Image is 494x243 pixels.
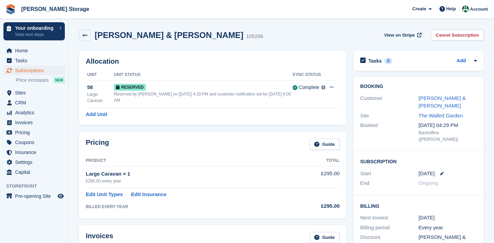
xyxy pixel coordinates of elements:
div: £295.00 every year [86,178,292,184]
th: Unit Status [114,69,293,80]
a: The Walled Garden [419,113,463,118]
div: Next invoice [360,214,419,222]
span: Pricing [15,128,56,137]
h2: Tasks [368,58,382,64]
div: Large Caravan × 1 [86,170,292,178]
div: Every year [419,224,477,232]
span: Help [446,5,456,12]
span: Pre-opening Site [15,191,56,201]
a: menu [3,66,65,75]
th: Product [86,155,292,166]
span: Subscriptions [15,66,56,75]
h2: Allocation [86,57,340,65]
a: menu [3,56,65,65]
span: Sites [15,88,56,98]
span: CRM [15,98,56,107]
a: menu [3,191,65,201]
div: Billing period [360,224,419,232]
a: Your onboarding View next steps [3,22,65,40]
a: menu [3,98,65,107]
img: Nicholas Pain [462,5,469,12]
a: menu [3,148,65,157]
div: Reserved by [PERSON_NAME] on [DATE] 4:29 PM and customer notification set for [DATE] 6:00 AM. [114,91,293,103]
span: Reserved [114,84,146,91]
h2: Booking [360,84,477,89]
a: [PERSON_NAME] & [PERSON_NAME] [419,95,466,109]
span: Analytics [15,108,56,117]
a: menu [3,88,65,98]
span: Account [470,6,488,13]
h2: [PERSON_NAME] & [PERSON_NAME] [95,30,243,40]
div: End [360,179,419,187]
h2: Subscription [360,158,477,165]
span: Invoices [15,118,56,127]
a: Cancel Subscription [431,29,484,41]
div: 0 [385,58,392,64]
div: Backoffice ([PERSON_NAME]) [419,129,477,143]
span: Tasks [15,56,56,65]
div: £295.00 [292,202,340,210]
span: Create [412,5,426,12]
h2: Billing [360,202,477,209]
a: Add Unit [86,111,107,118]
a: [PERSON_NAME] Storage [19,3,92,15]
span: Settings [15,157,56,167]
a: Edit Insurance [131,191,166,199]
a: View on Stripe [381,29,423,41]
div: Complete [299,84,319,91]
div: Start [360,170,419,178]
a: Edit Unit Types [86,191,123,199]
span: Insurance [15,148,56,157]
h2: Pricing [86,139,109,150]
span: View on Stripe [384,32,415,39]
time: 2025-10-01 00:00:00 UTC [419,170,435,178]
div: Customer [360,94,419,110]
th: Total [292,155,340,166]
div: 105296 [246,33,263,40]
a: Price increases NEW [16,76,65,84]
a: Guide [309,139,340,150]
a: Add [457,57,466,65]
td: £295.00 [292,166,340,188]
span: Coupons [15,138,56,147]
a: menu [3,157,65,167]
div: 58 [87,84,114,91]
div: Booked [360,121,419,143]
a: Preview store [57,192,65,200]
div: [DATE] 04:29 PM [419,121,477,129]
img: stora-icon-8386f47178a22dfd0bd8f6a31ec36ba5ce8667c1dd55bd0f319d3a0aa187defe.svg [5,4,16,14]
a: menu [3,138,65,147]
th: Unit [86,69,114,80]
span: Ongoing [419,180,438,186]
div: [DATE] [419,214,477,222]
th: Sync Status [293,69,325,80]
div: Site [360,112,419,120]
a: menu [3,128,65,137]
span: Capital [15,167,56,177]
a: menu [3,46,65,55]
div: BILLED EVERY YEAR [86,204,292,210]
img: icon-info-grey-7440780725fd019a000dd9b08b2336e03edf1995a4989e88bcd33f0948082b44.svg [321,86,325,89]
p: Your onboarding [15,26,56,30]
a: menu [3,118,65,127]
a: menu [3,108,65,117]
span: Storefront [6,183,68,190]
div: Large Caravan [87,91,114,104]
div: NEW [54,77,65,84]
a: menu [3,167,65,177]
span: Home [15,46,56,55]
span: Price increases [16,77,49,84]
p: View next steps [15,31,56,38]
